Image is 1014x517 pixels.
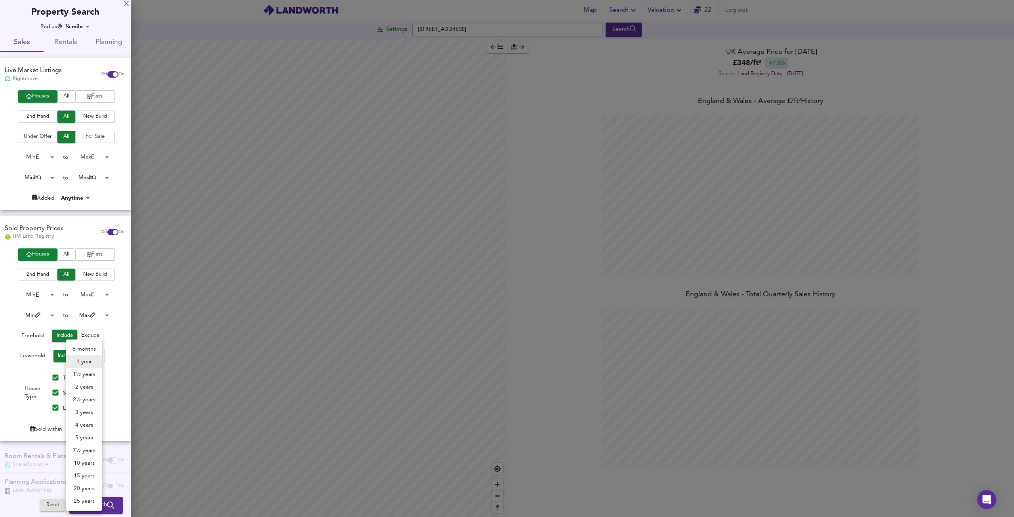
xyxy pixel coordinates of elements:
li: 7½ years [66,444,102,457]
li: 15 years [66,469,102,482]
li: 1½ years [66,368,102,381]
li: 10 years [66,457,102,469]
li: 6 months [66,343,102,355]
li: 4 years [66,419,102,431]
li: 5 years [66,431,102,444]
li: 2 years [66,381,102,393]
li: 20 years [66,482,102,495]
li: 1 year [66,355,102,368]
li: 3 years [66,406,102,419]
li: 2½ years [66,393,102,406]
div: Open Intercom Messenger [977,490,996,509]
li: 25 years [66,495,102,507]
